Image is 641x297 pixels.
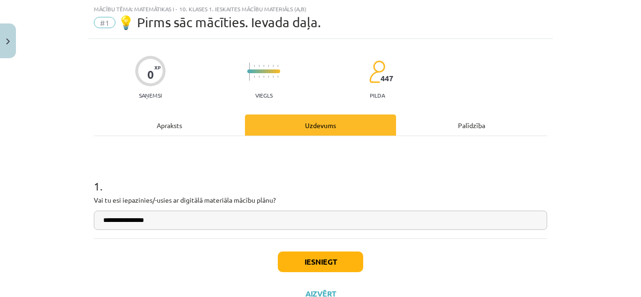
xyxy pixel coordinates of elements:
[273,76,274,78] img: icon-short-line-57e1e144782c952c97e751825c79c345078a6d821885a25fce030b3d8c18986b.svg
[94,17,115,28] span: #1
[263,65,264,67] img: icon-short-line-57e1e144782c952c97e751825c79c345078a6d821885a25fce030b3d8c18986b.svg
[254,65,255,67] img: icon-short-line-57e1e144782c952c97e751825c79c345078a6d821885a25fce030b3d8c18986b.svg
[370,92,385,99] p: pilda
[263,76,264,78] img: icon-short-line-57e1e144782c952c97e751825c79c345078a6d821885a25fce030b3d8c18986b.svg
[6,38,10,45] img: icon-close-lesson-0947bae3869378f0d4975bcd49f059093ad1ed9edebbc8119c70593378902aed.svg
[94,6,547,12] div: Mācību tēma: Matemātikas i - 10. klases 1. ieskaites mācību materiāls (a,b)
[94,163,547,192] h1: 1 .
[154,65,160,70] span: XP
[135,92,166,99] p: Saņemsi
[278,251,363,272] button: Iesniegt
[268,76,269,78] img: icon-short-line-57e1e144782c952c97e751825c79c345078a6d821885a25fce030b3d8c18986b.svg
[94,114,245,136] div: Apraksts
[259,76,259,78] img: icon-short-line-57e1e144782c952c97e751825c79c345078a6d821885a25fce030b3d8c18986b.svg
[369,60,385,84] img: students-c634bb4e5e11cddfef0936a35e636f08e4e9abd3cc4e673bd6f9a4125e45ecb1.svg
[245,114,396,136] div: Uzdevums
[94,195,547,205] p: Vai tu esi iepazinies/-usies ar digitālā materiāla mācību plānu?
[273,65,274,67] img: icon-short-line-57e1e144782c952c97e751825c79c345078a6d821885a25fce030b3d8c18986b.svg
[259,65,259,67] img: icon-short-line-57e1e144782c952c97e751825c79c345078a6d821885a25fce030b3d8c18986b.svg
[255,92,273,99] p: Viegls
[147,68,154,81] div: 0
[249,62,250,81] img: icon-long-line-d9ea69661e0d244f92f715978eff75569469978d946b2353a9bb055b3ed8787d.svg
[118,15,321,30] span: 💡 Pirms sāc mācīties. Ievada daļa.
[254,76,255,78] img: icon-short-line-57e1e144782c952c97e751825c79c345078a6d821885a25fce030b3d8c18986b.svg
[268,65,269,67] img: icon-short-line-57e1e144782c952c97e751825c79c345078a6d821885a25fce030b3d8c18986b.svg
[381,74,393,83] span: 447
[396,114,547,136] div: Palīdzība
